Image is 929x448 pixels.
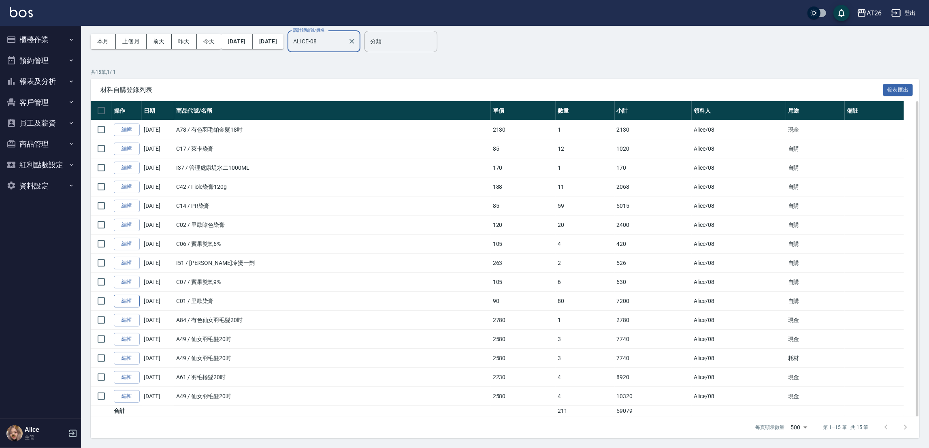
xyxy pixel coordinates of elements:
[25,434,66,441] p: 主管
[142,235,174,254] td: [DATE]
[491,120,556,139] td: 2130
[142,311,174,330] td: [DATE]
[786,254,845,273] td: 自購
[556,406,614,416] td: 211
[142,101,174,120] th: 日期
[174,158,491,177] td: I37 / 管理處康堤水二1000ML
[615,292,692,311] td: 7200
[786,273,845,292] td: 自購
[100,86,883,94] span: 材料自購登錄列表
[615,406,692,416] td: 59079
[556,215,614,235] td: 20
[174,387,491,406] td: A49 / 仙女羽毛髮20吋
[142,349,174,368] td: [DATE]
[25,426,66,434] h5: Alice
[491,292,556,311] td: 90
[114,371,140,384] a: 編輯
[786,311,845,330] td: 現金
[142,139,174,158] td: [DATE]
[491,101,556,120] th: 單價
[692,292,786,311] td: Alice /08
[755,424,784,431] p: 每頁顯示數量
[197,34,222,49] button: 今天
[253,34,283,49] button: [DATE]
[615,349,692,368] td: 7740
[888,6,919,21] button: 登出
[174,139,491,158] td: C17 / 萊卡染膏
[692,196,786,215] td: Alice /08
[786,349,845,368] td: 耗材
[615,311,692,330] td: 2780
[174,330,491,349] td: A49 / 仙女羽毛髮20吋
[615,120,692,139] td: 2130
[615,254,692,273] td: 526
[786,139,845,158] td: 自購
[883,85,913,93] a: 報表匯出
[692,177,786,196] td: Alice /08
[221,34,252,49] button: [DATE]
[692,330,786,349] td: Alice /08
[346,36,358,47] button: Clear
[854,5,885,21] button: AT26
[692,387,786,406] td: Alice /08
[692,368,786,387] td: Alice /08
[615,158,692,177] td: 170
[3,175,78,196] button: 資料設定
[91,34,116,49] button: 本月
[786,330,845,349] td: 現金
[114,352,140,365] a: 編輯
[615,273,692,292] td: 630
[174,196,491,215] td: C14 / PR染膏
[91,68,919,76] p: 共 15 筆, 1 / 1
[491,330,556,349] td: 2580
[615,330,692,349] td: 7740
[174,177,491,196] td: C42 / Fiole染膏120g
[615,177,692,196] td: 2068
[3,134,78,155] button: 商品管理
[114,333,140,346] a: 編輯
[3,50,78,71] button: 預約管理
[615,215,692,235] td: 2400
[615,196,692,215] td: 5015
[142,387,174,406] td: [DATE]
[114,162,140,174] a: 編輯
[142,292,174,311] td: [DATE]
[114,276,140,288] a: 編輯
[786,158,845,177] td: 自購
[142,273,174,292] td: [DATE]
[174,349,491,368] td: A49 / 仙女羽毛髮20吋
[114,219,140,231] a: 編輯
[6,425,23,442] img: Person
[491,139,556,158] td: 85
[174,273,491,292] td: C07 / 賓果雙氧9%
[491,196,556,215] td: 85
[142,120,174,139] td: [DATE]
[786,235,845,254] td: 自購
[556,101,614,120] th: 數量
[142,177,174,196] td: [DATE]
[556,235,614,254] td: 4
[172,34,197,49] button: 昨天
[114,390,140,403] a: 編輯
[692,235,786,254] td: Alice /08
[556,387,614,406] td: 4
[491,349,556,368] td: 2580
[883,84,913,96] button: 報表匯出
[692,139,786,158] td: Alice /08
[786,292,845,311] td: 自購
[3,71,78,92] button: 報表及分析
[114,257,140,269] a: 編輯
[833,5,850,21] button: save
[556,368,614,387] td: 4
[556,292,614,311] td: 80
[556,177,614,196] td: 11
[556,158,614,177] td: 1
[786,387,845,406] td: 現金
[556,330,614,349] td: 3
[142,158,174,177] td: [DATE]
[491,177,556,196] td: 188
[556,349,614,368] td: 3
[692,158,786,177] td: Alice /08
[114,295,140,307] a: 編輯
[786,368,845,387] td: 現金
